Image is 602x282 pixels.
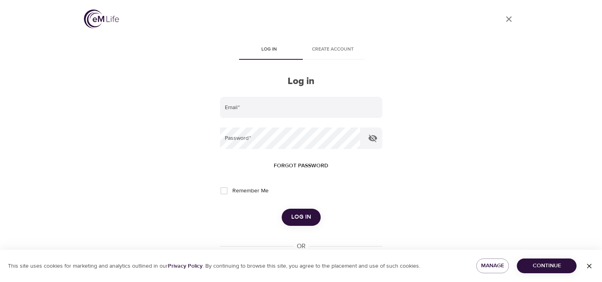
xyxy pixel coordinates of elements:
[220,41,382,60] div: disabled tabs example
[232,187,269,195] span: Remember Me
[291,212,311,222] span: Log in
[517,258,577,273] button: Continue
[294,242,309,251] div: OR
[523,261,570,271] span: Continue
[282,209,321,225] button: Log in
[84,10,119,28] img: logo
[242,45,296,54] span: Log in
[483,261,503,271] span: Manage
[499,10,518,29] a: close
[168,262,203,270] a: Privacy Policy
[271,159,331,173] button: Forgot password
[220,76,382,87] h2: Log in
[476,258,509,273] button: Manage
[274,161,328,171] span: Forgot password
[306,45,360,54] span: Create account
